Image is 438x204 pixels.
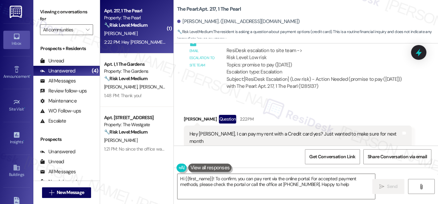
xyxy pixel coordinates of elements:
[42,187,91,198] button: New Message
[104,68,166,75] div: Property: The Gardens
[104,92,142,98] div: 1:48 PM: Thank you!
[368,153,427,160] span: Share Conversation via email
[104,121,166,128] div: Property: The Westgate
[3,96,30,115] a: Site Visit •
[40,178,79,185] div: New Inbounds
[177,174,375,199] textarea: Hi {{first_name}}! To confirm, you can pay rent via the online portal. For accepted payment metho...
[104,7,166,14] div: Apt. 217, 1 The Pearl
[184,115,412,126] div: [PERSON_NAME]
[3,162,30,180] a: Buildings
[372,179,405,194] button: Send
[189,131,401,145] div: Hey [PERSON_NAME], I can pay my rent with a Credit card yes? Just wanted to make sure for next month
[40,87,87,94] div: Review follow-ups
[104,84,139,90] span: [PERSON_NAME]
[86,27,89,32] i: 
[104,14,166,21] div: Property: The Pearl
[33,136,100,143] div: Prospects
[104,39,326,45] div: 2:22 PM: Hey [PERSON_NAME], I can pay my rent with a Credit card yes? Just wanted to make sure fo...
[305,149,360,164] button: Get Conversation Link
[104,30,137,36] span: [PERSON_NAME]
[40,97,77,105] div: Maintenance
[40,158,64,165] div: Unread
[227,76,406,90] div: Subject: [ResiDesk Escalation] (Low risk) - Action Needed (promise to pay ([DATE])) with The Pear...
[219,115,237,123] div: Question
[139,84,173,90] span: [PERSON_NAME]
[419,184,424,189] i: 
[363,149,431,164] button: Share Conversation via email
[43,24,82,35] input: All communities
[40,118,66,125] div: Escalate
[40,148,75,155] div: Unanswered
[40,108,81,115] div: WO Follow-ups
[227,47,406,76] div: ResiDesk escalation to site team -> Risk Level: Low risk Topics: promise to pay ([DATE]) Escalati...
[90,66,100,76] div: (4)
[309,153,355,160] span: Get Conversation Link
[30,73,31,78] span: •
[49,190,54,195] i: 
[104,137,137,143] span: [PERSON_NAME]
[10,6,23,18] img: ResiDesk Logo
[57,189,84,196] span: New Message
[40,67,75,74] div: Unanswered
[3,129,30,147] a: Insights •
[177,29,212,34] strong: 🔧 Risk Level: Medium
[23,139,24,143] span: •
[40,7,93,24] label: Viewing conversations for
[40,57,64,64] div: Unread
[238,116,253,123] div: 2:22 PM
[33,45,100,52] div: Prospects + Residents
[177,18,300,25] div: [PERSON_NAME]. ([EMAIL_ADDRESS][DOMAIN_NAME])
[104,114,166,121] div: Apt. [STREET_ADDRESS]
[189,47,215,69] div: Email escalation to site team
[40,168,76,175] div: All Messages
[104,22,147,28] strong: 🔧 Risk Level: Medium
[104,61,166,68] div: Apt. I, 1 The Gardens
[104,129,147,135] strong: 🔧 Risk Level: Medium
[104,146,214,152] div: 1:21 PM: No since the office was closed over the weekend
[379,184,384,189] i: 
[177,6,241,13] b: The Pearl: Apt. 217, 1 The Pearl
[177,28,438,43] span: : The resident is asking a question about payment options (credit card). This is a routine financ...
[3,31,30,49] a: Inbox
[24,106,25,111] span: •
[104,75,147,81] strong: 🔧 Risk Level: Medium
[387,183,397,190] span: Send
[40,77,76,84] div: All Messages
